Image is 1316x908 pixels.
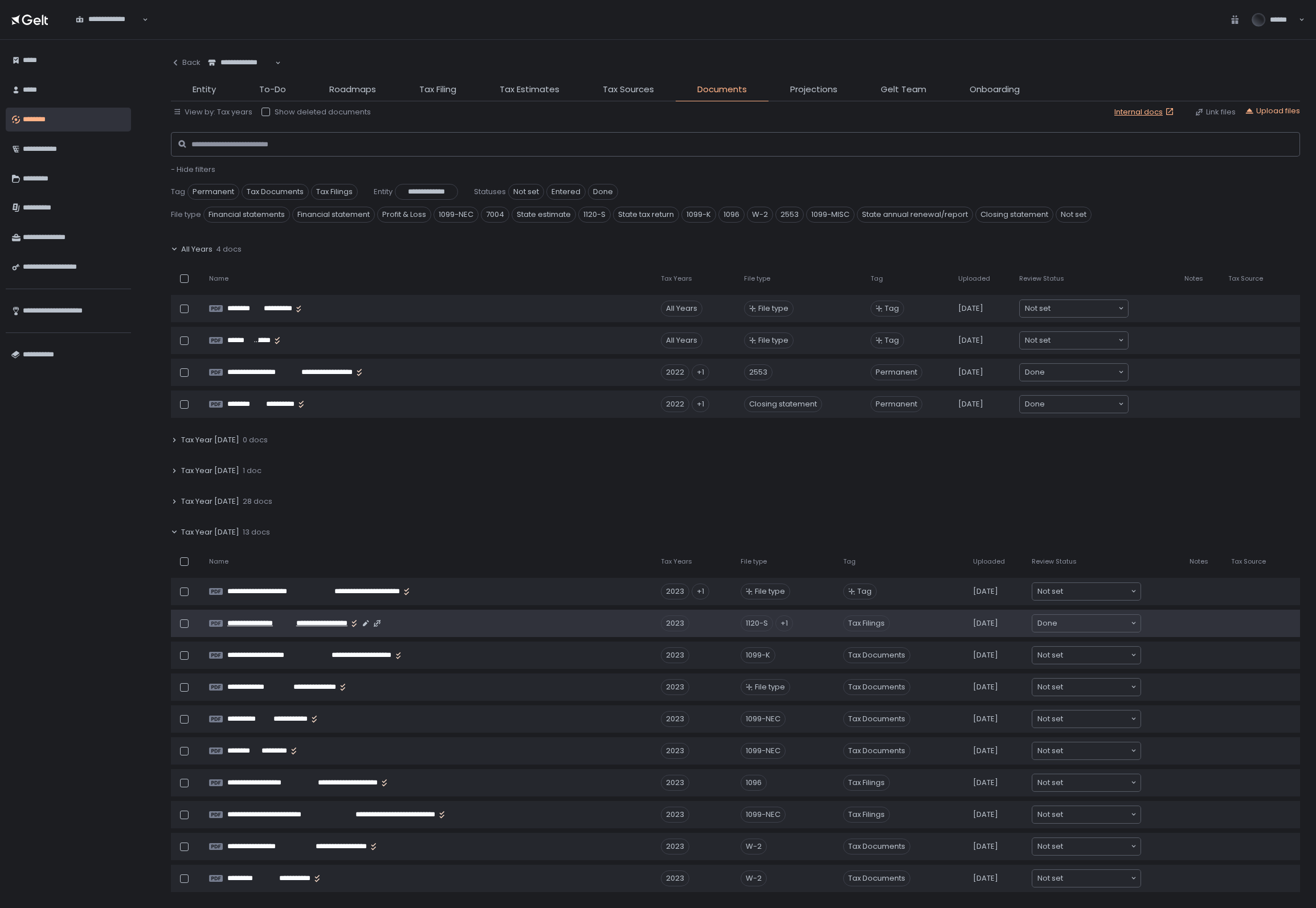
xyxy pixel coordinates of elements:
[661,274,692,283] span: Tax Years
[1032,583,1141,600] div: Search for option
[843,743,910,759] span: Tax Documents
[1037,841,1063,852] span: Not set
[741,711,786,727] div: 1099-NEC
[76,24,141,36] input: Search for option
[377,207,431,223] span: Profit & Loss
[970,83,1020,96] span: Onboarding
[171,57,201,68] div: Back
[1114,107,1176,117] a: Internal docs
[958,399,983,409] span: [DATE]
[661,364,689,380] div: 2022
[1025,367,1045,378] span: Done
[1063,681,1130,693] input: Search for option
[68,8,148,32] div: Search for option
[1056,207,1092,223] span: Not set
[311,184,358,200] span: Tax Filings
[661,301,702,317] div: All Years
[718,207,745,223] span: 1096
[741,775,767,791] div: 1096
[292,207,375,223] span: Financial statement
[1037,586,1063,597] span: Not set
[744,396,822,412] div: Closing statement
[661,839,689,854] div: 2023
[973,650,998,660] span: [DATE]
[744,364,773,380] div: 2553
[500,83,559,96] span: Tax Estimates
[1063,809,1130,820] input: Search for option
[1051,303,1117,314] input: Search for option
[661,615,689,631] div: 2023
[1037,809,1063,820] span: Not set
[434,207,479,223] span: 1099-NEC
[747,207,773,223] span: W-2
[843,679,910,695] span: Tax Documents
[1032,806,1141,823] div: Search for option
[843,711,910,727] span: Tax Documents
[181,466,239,476] span: Tax Year [DATE]
[243,466,261,476] span: 1 doc
[1195,107,1236,117] div: Link files
[885,303,899,314] span: Tag
[958,303,983,314] span: [DATE]
[1020,396,1128,413] div: Search for option
[973,557,1005,566] span: Uploaded
[181,496,239,507] span: Tax Year [DATE]
[973,618,998,628] span: [DATE]
[958,274,990,283] span: Uploaded
[1025,398,1045,410] span: Done
[243,435,268,445] span: 0 docs
[187,184,239,200] span: Permanent
[173,107,252,117] button: View by: Tax years
[1032,870,1141,887] div: Search for option
[1032,838,1141,855] div: Search for option
[661,743,689,759] div: 2023
[1032,615,1141,632] div: Search for option
[661,679,689,695] div: 2023
[661,647,689,663] div: 2023
[1037,681,1063,693] span: Not set
[843,775,890,791] span: Tax Filings
[171,209,201,220] span: File type
[588,184,618,200] span: Done
[1037,713,1063,725] span: Not set
[661,332,702,348] div: All Years
[209,557,228,566] span: Name
[741,647,775,663] div: 1099-K
[181,435,239,445] span: Tax Year [DATE]
[885,335,899,346] span: Tag
[843,870,910,886] span: Tax Documents
[758,335,788,346] span: File type
[1037,745,1063,757] span: Not set
[843,839,910,854] span: Tax Documents
[1020,300,1128,317] div: Search for option
[1037,873,1063,884] span: Not set
[870,274,883,283] span: Tag
[843,807,890,823] span: Tax Filings
[973,746,998,756] span: [DATE]
[758,303,788,314] span: File type
[1190,557,1208,566] span: Notes
[775,615,793,631] div: +1
[973,873,998,884] span: [DATE]
[661,775,689,791] div: 2023
[1032,710,1141,728] div: Search for option
[1063,841,1130,852] input: Search for option
[958,335,983,346] span: [DATE]
[1032,557,1077,566] span: Review Status
[512,207,576,223] span: State estimate
[1025,335,1051,346] span: Not set
[243,496,272,507] span: 28 docs
[661,584,689,599] div: 2023
[661,396,689,412] div: 2022
[1245,106,1300,116] button: Upload files
[741,743,786,759] div: 1099-NEC
[681,207,716,223] span: 1099-K
[181,527,239,537] span: Tax Year [DATE]
[697,83,747,96] span: Documents
[508,184,544,200] span: Not set
[1045,398,1117,410] input: Search for option
[1032,742,1141,759] div: Search for option
[870,396,922,412] span: Permanent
